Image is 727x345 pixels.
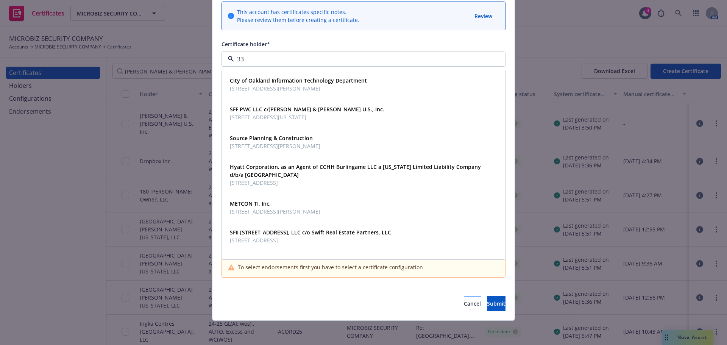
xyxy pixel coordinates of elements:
span: [STREET_ADDRESS] [230,236,391,244]
button: Submit [487,296,505,311]
strong: SFF PWC LLC c/[PERSON_NAME] & [PERSON_NAME] U.S., Inc. [230,106,384,113]
span: Certificate holder* [222,41,270,48]
strong: SFII [STREET_ADDRESS], LLC c/o Swift Real Estate Partners, LLC [230,229,391,236]
strong: Hyatt Corporation, as an Agent of CCHH Burlingame LLC a [US_STATE] Limited Liability Company d/b/... [230,163,481,178]
strong: City of Oakland Information Technology Department [230,77,367,84]
span: [STREET_ADDRESS][PERSON_NAME] [230,84,367,92]
input: Search for a certitifcate holder... [234,55,490,64]
strong: TMG Partners [230,258,265,265]
span: [STREET_ADDRESS][PERSON_NAME] [230,208,320,215]
span: [STREET_ADDRESS][PERSON_NAME] [230,142,320,150]
strong: METCON TI, Inc. [230,200,271,207]
span: Submit [487,300,505,307]
span: [STREET_ADDRESS][US_STATE] [230,113,384,121]
span: Cancel [464,300,481,307]
button: Cancel [464,296,481,311]
span: Review [474,12,492,20]
div: This account has certificates specific notes. [237,8,359,16]
strong: Source Planning & Construction [230,134,313,142]
span: [STREET_ADDRESS] [230,179,496,187]
span: To select endorsements first you have to select a certificate configuration [238,263,423,271]
button: Review [474,11,493,21]
div: Please review them before creating a certificate. [237,16,359,24]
